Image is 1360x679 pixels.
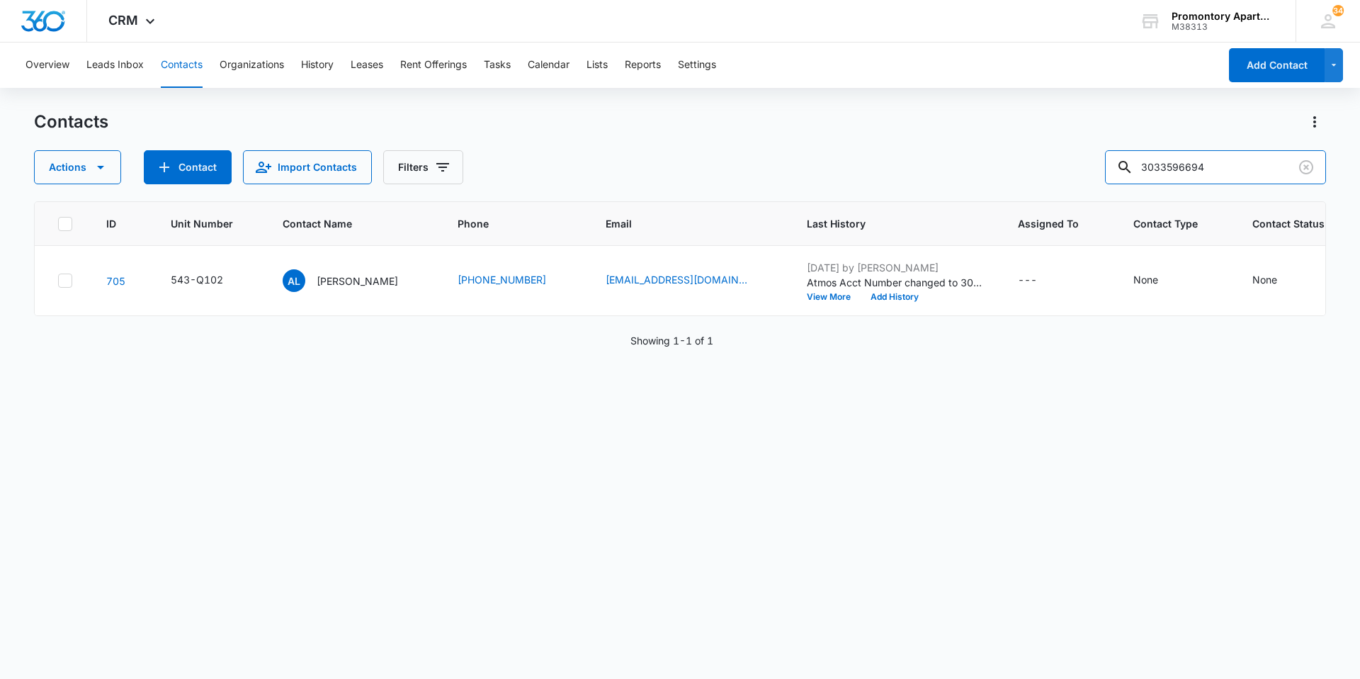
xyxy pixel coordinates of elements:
span: ID [106,216,116,231]
a: [PHONE_NUMBER] [458,272,546,287]
p: Atmos Acct Number changed to 3059768098. [807,275,984,290]
p: [PERSON_NAME] [317,274,398,288]
span: Contact Name [283,216,403,231]
a: [EMAIL_ADDRESS][DOMAIN_NAME] [606,272,747,287]
div: None [1252,272,1277,287]
span: Contact Status [1252,216,1325,231]
button: Leases [351,43,383,88]
span: Email [606,216,752,231]
button: Add Contact [1229,48,1325,82]
button: Clear [1295,156,1317,179]
a: Navigate to contact details page for AnnMarie Lemer [106,275,125,287]
button: Lists [586,43,608,88]
div: --- [1018,272,1037,289]
p: [DATE] by [PERSON_NAME] [807,260,984,275]
div: account id [1172,22,1275,32]
button: Leads Inbox [86,43,144,88]
button: Import Contacts [243,150,372,184]
button: Organizations [220,43,284,88]
span: AL [283,269,305,292]
span: Last History [807,216,963,231]
div: account name [1172,11,1275,22]
button: Tasks [484,43,511,88]
button: Actions [34,150,121,184]
div: Contact Status - None - Select to Edit Field [1252,272,1303,289]
button: History [301,43,334,88]
button: Add History [861,293,929,301]
div: Unit Number - 543-Q102 - Select to Edit Field [171,272,249,289]
div: Assigned To - - Select to Edit Field [1018,272,1062,289]
div: Contact Name - AnnMarie Lemer - Select to Edit Field [283,269,424,292]
button: Actions [1303,111,1326,133]
div: Email - AnnMarieLemer@yahoo.com - Select to Edit Field [606,272,773,289]
button: Overview [25,43,69,88]
button: Calendar [528,43,569,88]
button: Add Contact [144,150,232,184]
span: Unit Number [171,216,249,231]
div: Contact Type - None - Select to Edit Field [1133,272,1184,289]
button: Settings [678,43,716,88]
button: Filters [383,150,463,184]
span: 34 [1332,5,1344,16]
span: Assigned To [1018,216,1079,231]
button: Reports [625,43,661,88]
span: CRM [108,13,138,28]
p: Showing 1-1 of 1 [630,333,713,348]
span: Phone [458,216,551,231]
div: Phone - 3033596694 - Select to Edit Field [458,272,572,289]
h1: Contacts [34,111,108,133]
div: None [1133,272,1158,287]
input: Search Contacts [1105,150,1326,184]
span: Contact Type [1133,216,1198,231]
div: 543-Q102 [171,272,223,287]
div: notifications count [1332,5,1344,16]
button: Contacts [161,43,203,88]
button: Rent Offerings [400,43,467,88]
button: View More [807,293,861,301]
